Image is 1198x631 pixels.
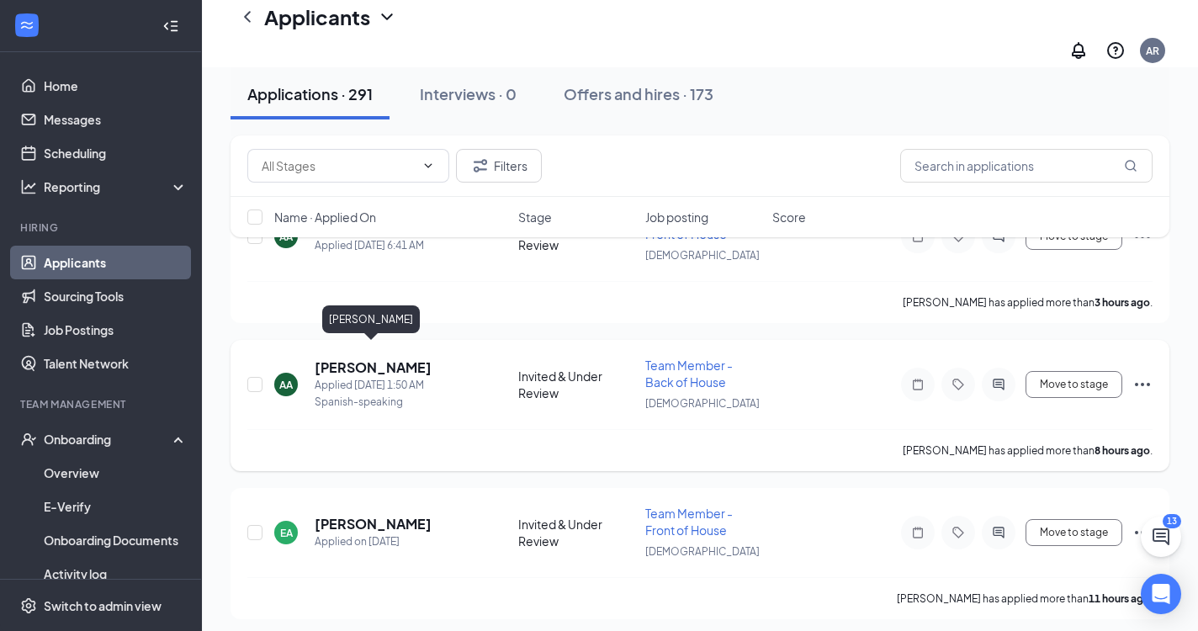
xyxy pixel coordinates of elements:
h5: [PERSON_NAME] [315,515,432,533]
button: Move to stage [1026,519,1122,546]
span: Team Member - Back of House [645,358,733,390]
svg: Settings [20,597,37,614]
div: [PERSON_NAME] [322,305,420,333]
svg: WorkstreamLogo [19,17,35,34]
p: [PERSON_NAME] has applied more than . [903,295,1153,310]
div: Invited & Under Review [518,516,635,549]
span: Team Member - Front of House [645,506,733,538]
div: Open Intercom Messenger [1141,574,1181,614]
b: 8 hours ago [1095,444,1150,457]
svg: QuestionInfo [1105,40,1126,61]
svg: MagnifyingGlass [1124,159,1137,172]
span: Name · Applied On [274,209,376,225]
a: Talent Network [44,347,188,380]
a: Job Postings [44,313,188,347]
a: Scheduling [44,136,188,170]
input: All Stages [262,156,415,175]
button: Move to stage [1026,371,1122,398]
span: Stage [518,209,552,225]
svg: Tag [948,378,968,391]
svg: Ellipses [1132,522,1153,543]
div: Onboarding [44,431,173,448]
div: AR [1146,44,1159,58]
svg: ChevronDown [421,159,435,172]
div: 13 [1163,514,1181,528]
div: Switch to admin view [44,597,162,614]
a: Overview [44,456,188,490]
div: Team Management [20,397,184,411]
b: 11 hours ago [1089,592,1150,605]
button: ChatActive [1141,517,1181,557]
svg: Analysis [20,178,37,195]
input: Search in applications [900,149,1153,183]
div: Applications · 291 [247,83,373,104]
span: [DEMOGRAPHIC_DATA] [645,545,760,558]
svg: Note [908,378,928,391]
p: [PERSON_NAME] has applied more than . [903,443,1153,458]
svg: ChevronLeft [237,7,257,27]
svg: Tag [948,526,968,539]
div: Invited & Under Review [518,368,635,401]
svg: Collapse [162,18,179,34]
span: Job posting [645,209,708,225]
div: Reporting [44,178,188,195]
a: Onboarding Documents [44,523,188,557]
span: Score [772,209,806,225]
p: [PERSON_NAME] has applied more than . [897,591,1153,606]
div: Interviews · 0 [420,83,517,104]
div: EA [280,526,293,540]
svg: Ellipses [1132,374,1153,395]
svg: Filter [470,156,490,176]
div: AA [279,378,293,392]
svg: ChatActive [1151,527,1171,547]
button: Filter Filters [456,149,542,183]
span: [DEMOGRAPHIC_DATA] [645,397,760,410]
svg: UserCheck [20,431,37,448]
a: Messages [44,103,188,136]
svg: Note [908,526,928,539]
div: Hiring [20,220,184,235]
a: Home [44,69,188,103]
a: Applicants [44,246,188,279]
h5: [PERSON_NAME] [315,358,432,377]
div: Offers and hires · 173 [564,83,713,104]
h1: Applicants [264,3,370,31]
a: Sourcing Tools [44,279,188,313]
span: [DEMOGRAPHIC_DATA] [645,249,760,262]
a: E-Verify [44,490,188,523]
div: Spanish-speaking [315,394,432,411]
svg: Notifications [1068,40,1089,61]
svg: ChevronDown [377,7,397,27]
svg: ActiveChat [989,378,1009,391]
b: 3 hours ago [1095,296,1150,309]
svg: ActiveChat [989,526,1009,539]
div: Applied on [DATE] [315,533,432,550]
div: Applied [DATE] 1:50 AM [315,377,432,394]
a: Activity log [44,557,188,591]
